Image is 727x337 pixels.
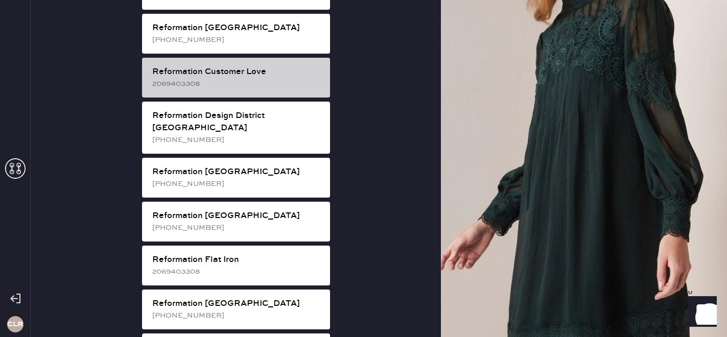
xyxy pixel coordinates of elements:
[152,210,322,222] div: Reformation [GEOGRAPHIC_DATA]
[152,266,322,277] div: 2069403308
[678,291,722,335] iframe: Front Chat
[152,78,322,89] div: 2069403308
[152,298,322,310] div: Reformation [GEOGRAPHIC_DATA]
[152,254,322,266] div: Reformation Flat Iron
[152,134,322,146] div: [PHONE_NUMBER]
[152,222,322,233] div: [PHONE_NUMBER]
[152,66,322,78] div: Reformation Customer Love
[152,310,322,321] div: [PHONE_NUMBER]
[152,110,322,134] div: Reformation Design District [GEOGRAPHIC_DATA]
[152,22,322,34] div: Reformation [GEOGRAPHIC_DATA]
[152,178,322,189] div: [PHONE_NUMBER]
[152,34,322,45] div: [PHONE_NUMBER]
[152,166,322,178] div: Reformation [GEOGRAPHIC_DATA]
[7,321,23,328] h3: CLR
